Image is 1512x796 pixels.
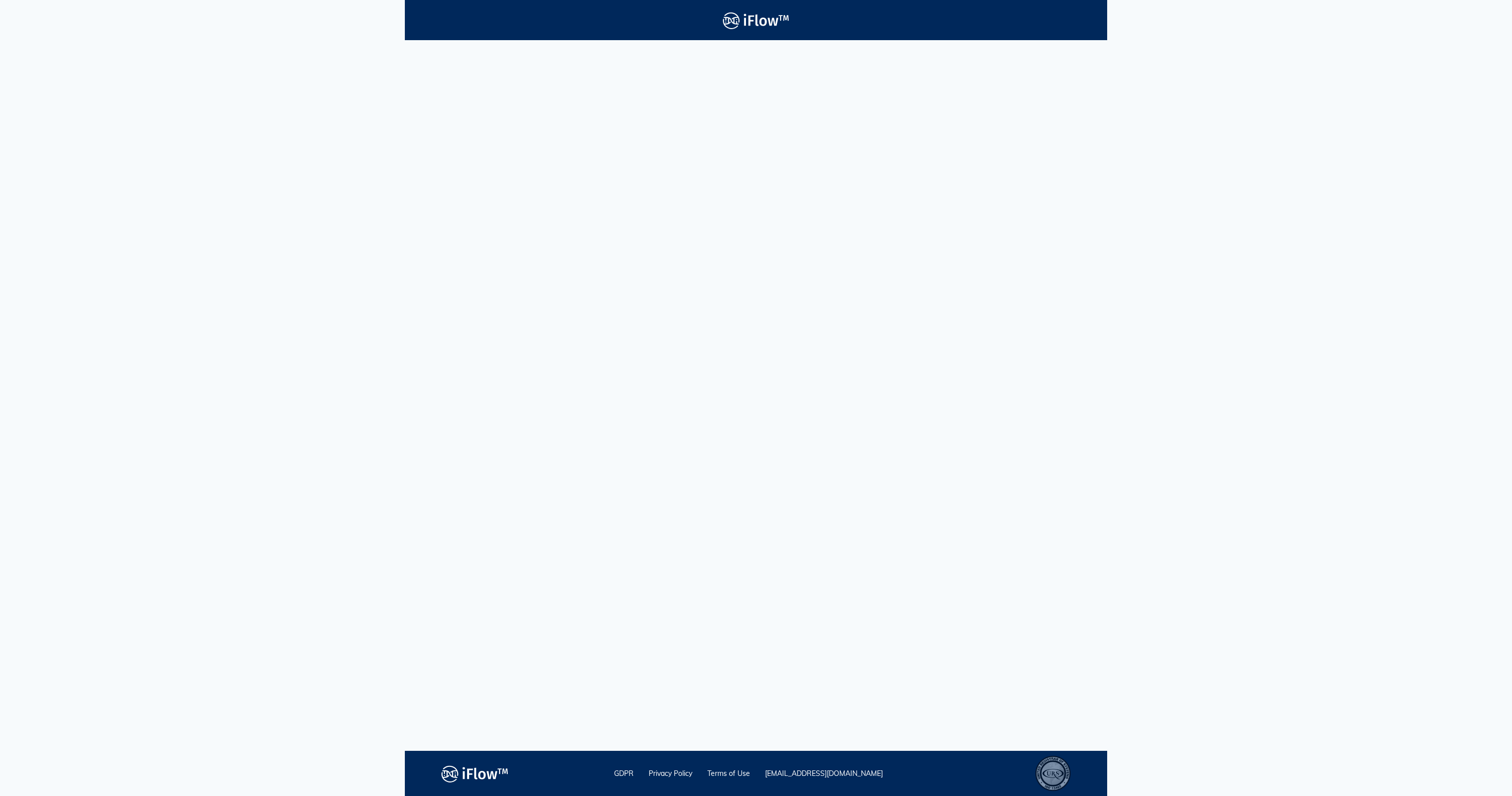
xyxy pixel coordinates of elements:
a: Privacy Policy [649,769,692,778]
a: GDPR [614,769,634,778]
a: [EMAIL_ADDRESS][DOMAIN_NAME] [765,769,883,778]
a: Terms of Use [707,769,750,778]
a: Logo [405,9,1107,32]
div: ISO 13485 – Quality Management System [1035,756,1071,791]
img: logo [441,762,508,785]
